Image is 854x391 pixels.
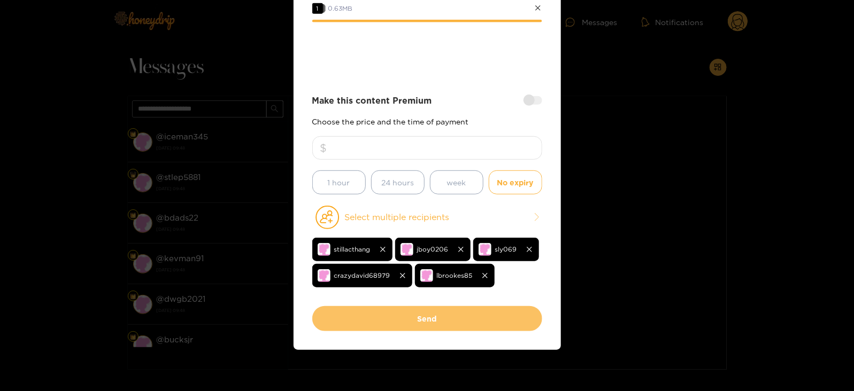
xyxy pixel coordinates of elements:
[312,3,323,14] span: 1
[318,243,330,256] img: no-avatar.png
[312,170,366,194] button: 1 hour
[447,176,466,189] span: week
[401,243,413,256] img: no-avatar.png
[371,170,425,194] button: 24 hours
[328,176,350,189] span: 1 hour
[489,170,542,194] button: No expiry
[417,243,449,255] span: jboy0206
[497,176,534,189] span: No expiry
[334,243,371,255] span: stillacthang
[312,306,542,331] button: Send
[430,170,483,194] button: week
[437,269,473,281] span: lbrookes85
[318,269,330,282] img: no-avatar.png
[334,269,390,281] span: crazydavid68979
[312,118,542,126] p: Choose the price and the time of payment
[420,269,433,282] img: no-avatar.png
[328,5,353,12] span: 0.63 MB
[312,95,432,107] strong: Make this content Premium
[495,243,517,255] span: sly069
[312,205,542,230] button: Select multiple recipients
[479,243,491,256] img: no-avatar.png
[381,176,414,189] span: 24 hours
